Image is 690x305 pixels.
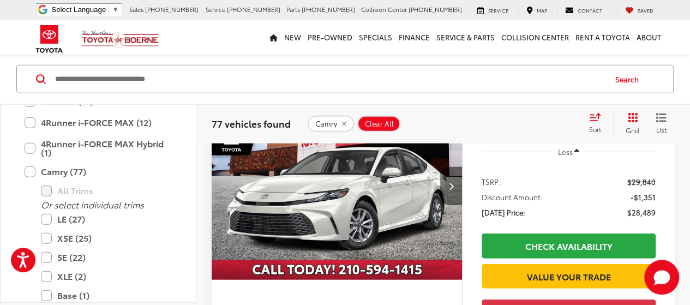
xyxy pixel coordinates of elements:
[482,234,656,258] a: Check Availability
[656,125,667,134] span: List
[613,112,647,134] button: Grid View
[41,198,144,211] i: Or select individual trims
[25,113,172,132] label: 4Runner i-FORCE MAX (12)
[518,6,555,15] a: Map
[51,5,119,14] a: Select Language​
[145,5,199,14] span: [PHONE_NUMBER]
[365,119,394,128] span: Clear All
[589,124,601,134] span: Sort
[498,20,572,55] a: Collision Center
[644,260,679,295] svg: Start Chat
[578,7,602,14] span: Contact
[41,266,172,285] label: XLE (2)
[41,247,172,266] label: SE (22)
[361,5,407,14] span: Collision Center
[356,20,395,55] a: Specials
[266,20,281,55] a: Home
[537,7,547,14] span: Map
[315,119,337,128] span: Camry
[482,264,656,289] a: Value Your Trade
[553,142,585,162] button: Less
[557,147,572,157] span: Less
[51,5,106,14] span: Select Language
[584,112,613,134] button: Select sort value
[286,5,300,14] span: Parts
[617,6,662,15] a: My Saved Vehicles
[557,6,610,15] a: Contact
[302,5,355,14] span: [PHONE_NUMBER]
[281,20,304,55] a: New
[109,5,109,14] span: ​
[605,65,655,93] button: Search
[482,192,543,202] span: Discount Amount:
[54,66,605,92] input: Search by Make, Model, or Keyword
[25,134,172,162] label: 4Runner i-FORCE MAX Hybrid (1)
[211,92,463,280] div: 2025 Toyota Camry LE 0
[627,207,656,218] span: $28,489
[81,29,159,49] img: Vic Vaughan Toyota of Boerne
[25,162,172,181] label: Camry (77)
[29,21,70,57] img: Toyota
[644,260,679,295] button: Toggle Chat Window
[409,5,462,14] span: [PHONE_NUMBER]
[627,176,656,187] span: $29,840
[206,5,225,14] span: Service
[631,192,656,202] span: -$1,351
[211,92,463,280] img: 2025 Toyota Camry LE
[211,92,463,280] a: 2025 Toyota Camry LE2025 Toyota Camry LE2025 Toyota Camry LE2025 Toyota Camry LE
[212,116,291,129] span: 77 vehicles found
[482,176,501,187] span: TSRP:
[41,228,172,247] label: XSE (25)
[638,7,653,14] span: Saved
[440,167,462,205] button: Next image
[308,116,354,132] button: remove Camry
[482,207,525,218] span: [DATE] Price:
[433,20,498,55] a: Service & Parts: Opens in a new tab
[304,20,356,55] a: Pre-Owned
[112,5,119,14] span: ▼
[41,285,172,304] label: Base (1)
[572,20,633,55] a: Rent a Toyota
[626,125,639,135] span: Grid
[129,5,143,14] span: Sales
[633,20,664,55] a: About
[41,209,172,228] label: LE (27)
[488,7,508,14] span: Service
[395,20,433,55] a: Finance
[227,5,280,14] span: [PHONE_NUMBER]
[647,112,675,134] button: List View
[41,181,172,200] label: All Trims
[469,6,517,15] a: Service
[357,116,400,132] button: Clear All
